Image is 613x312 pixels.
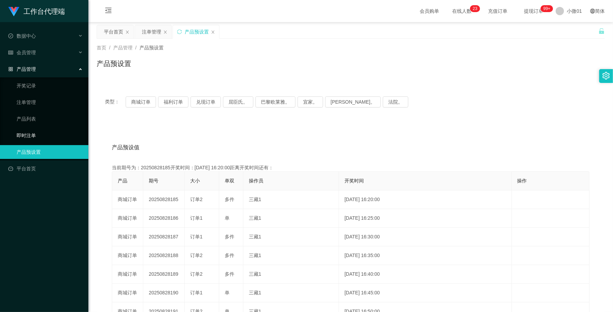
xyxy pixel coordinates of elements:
font: 数据中心 [17,33,36,39]
button: [PERSON_NAME]。 [325,96,381,107]
a: 图标： 仪表板平台首页 [8,162,83,176]
td: [DATE] 16:25:00 [339,209,512,228]
sup: 23 [470,5,480,12]
i: 图标： 同步 [177,29,182,34]
a: 开奖记录 [17,79,83,93]
h1: 工作台代理端 [23,0,65,22]
p: 2 [473,5,475,12]
i: 图标： global [590,9,595,13]
div: 注单管理 [142,25,161,38]
td: [DATE] 16:40:00 [339,265,512,284]
a: 注单管理 [17,95,83,109]
font: 简体 [595,8,605,14]
td: 商城订单 [112,209,143,228]
td: 三藏1 [243,246,339,265]
button: 屈臣氏。 [223,96,253,107]
i: 图标： 设置 [602,72,610,79]
td: 商城订单 [112,265,143,284]
td: [DATE] 16:35:00 [339,246,512,265]
td: 商城订单 [112,190,143,209]
td: 商城订单 [112,246,143,265]
span: 大小 [190,178,200,183]
span: 开奖时间 [344,178,364,183]
p: 3 [475,5,477,12]
td: 三藏1 [243,209,339,228]
span: 类型： [105,96,126,107]
span: 操作员 [249,178,263,183]
span: 多件 [225,271,234,277]
span: 产品预设置 [139,45,164,50]
span: / [135,45,137,50]
div: 当前期号为：20250828185开奖时间：[DATE] 16:20:00距离开奖时间还有： [112,164,590,171]
td: 20250828186 [143,209,185,228]
button: 商城订单 [126,96,156,107]
font: 产品管理 [17,66,36,72]
font: 会员管理 [17,50,36,55]
td: [DATE] 16:20:00 [339,190,512,209]
div: 平台首页 [104,25,123,38]
span: 产品 [118,178,127,183]
span: 多件 [225,197,234,202]
i: 图标： table [8,50,13,55]
a: 产品列表 [17,112,83,126]
span: 单 [225,290,230,295]
i: 图标： menu-fold [97,0,120,22]
button: 福利订单 [158,96,188,107]
a: 产品预设置 [17,145,83,159]
td: [DATE] 16:30:00 [339,228,512,246]
td: 三藏1 [243,228,339,246]
div: 产品预设置 [185,25,209,38]
button: 兑现订单 [191,96,221,107]
i: 图标： AppStore-O [8,67,13,72]
sup: 992 [541,5,553,12]
button: 法院。 [383,96,408,107]
td: 三藏1 [243,190,339,209]
td: 20250828188 [143,246,185,265]
span: 产品管理 [113,45,133,50]
span: 订单2 [190,197,203,202]
i: 图标： 关闭 [211,30,215,34]
i: 图标： 关闭 [125,30,129,34]
span: 订单1 [190,215,203,221]
span: 订单2 [190,271,203,277]
i: 图标： check-circle-o [8,34,13,38]
span: 多件 [225,253,234,258]
td: 商城订单 [112,284,143,302]
span: / [109,45,110,50]
span: 单 [225,215,230,221]
button: 宜家。 [298,96,323,107]
td: [DATE] 16:45:00 [339,284,512,302]
td: 三藏1 [243,284,339,302]
button: 巴黎欧莱雅。 [255,96,295,107]
font: 在线人数 [452,8,471,14]
td: 20250828185 [143,190,185,209]
span: 订单1 [190,234,203,239]
a: 即时注单 [17,129,83,142]
i: 图标： 关闭 [163,30,167,34]
span: 单双 [225,178,234,183]
span: 多件 [225,234,234,239]
td: 20250828189 [143,265,185,284]
span: 订单1 [190,290,203,295]
a: 工作台代理端 [8,8,65,14]
span: 产品预设值 [112,143,139,152]
td: 20250828187 [143,228,185,246]
td: 20250828190 [143,284,185,302]
h1: 产品预设置 [97,58,131,69]
td: 商城订单 [112,228,143,246]
font: 充值订单 [488,8,507,14]
font: 提现订单 [524,8,543,14]
i: 图标： 解锁 [599,28,605,34]
span: 首页 [97,45,106,50]
td: 三藏1 [243,265,339,284]
img: logo.9652507e.png [8,7,19,17]
span: 订单2 [190,253,203,258]
span: 期号 [149,178,158,183]
span: 操作 [517,178,527,183]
